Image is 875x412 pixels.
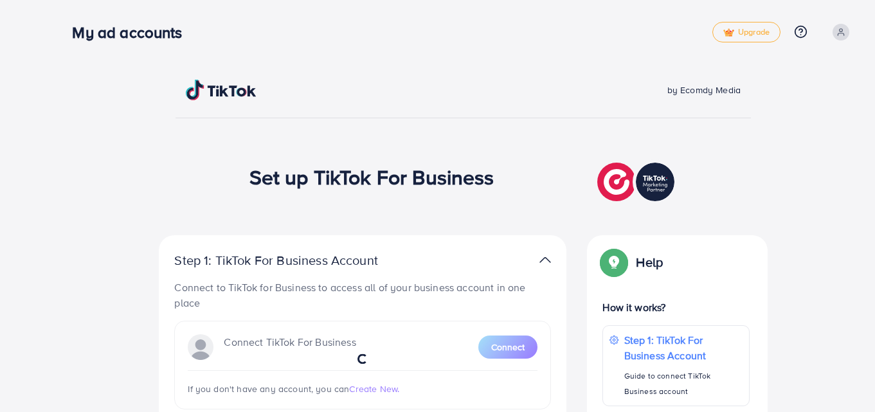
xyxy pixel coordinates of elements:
[72,23,192,42] h3: My ad accounts
[723,28,770,37] span: Upgrade
[624,332,743,363] p: Step 1: TikTok For Business Account
[712,22,780,42] a: tickUpgrade
[636,255,663,270] p: Help
[174,253,419,268] p: Step 1: TikTok For Business Account
[539,251,551,269] img: TikTok partner
[602,300,749,315] p: How it works?
[624,368,743,399] p: Guide to connect TikTok Business account
[186,80,257,100] img: TikTok
[597,159,678,204] img: TikTok partner
[723,28,734,37] img: tick
[602,251,626,274] img: Popup guide
[249,165,494,189] h1: Set up TikTok For Business
[667,84,741,96] span: by Ecomdy Media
